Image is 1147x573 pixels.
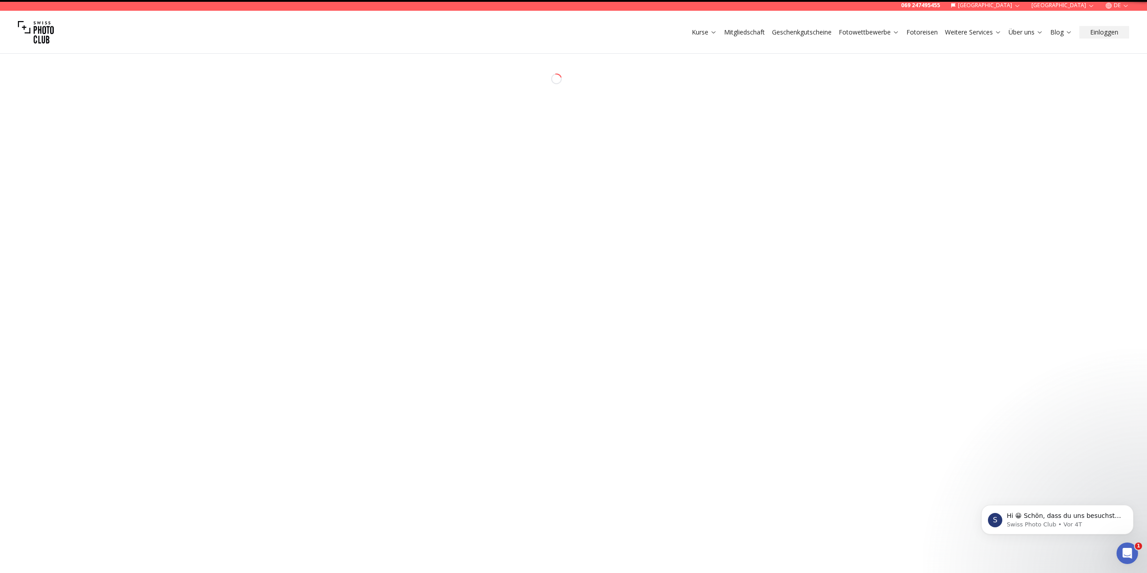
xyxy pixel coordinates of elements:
[720,26,768,39] button: Mitgliedschaft
[724,28,765,37] a: Mitgliedschaft
[903,26,941,39] button: Fotoreisen
[901,2,940,9] a: 069 247495455
[968,486,1147,549] iframe: Intercom notifications Nachricht
[772,28,832,37] a: Geschenkgutscheine
[1009,28,1043,37] a: Über uns
[945,28,1001,37] a: Weitere Services
[1135,543,1142,550] span: 1
[18,14,54,50] img: Swiss photo club
[835,26,903,39] button: Fotowettbewerbe
[768,26,835,39] button: Geschenkgutscheine
[1050,28,1072,37] a: Blog
[688,26,720,39] button: Kurse
[1079,26,1129,39] button: Einloggen
[1005,26,1047,39] button: Über uns
[839,28,899,37] a: Fotowettbewerbe
[692,28,717,37] a: Kurse
[1047,26,1076,39] button: Blog
[906,28,938,37] a: Fotoreisen
[941,26,1005,39] button: Weitere Services
[1117,543,1138,564] iframe: Intercom live chat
